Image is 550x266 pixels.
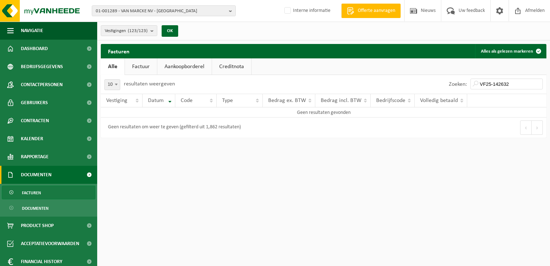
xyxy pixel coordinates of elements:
a: Aankoopborderel [157,58,212,75]
span: Bedrijfscode [376,98,405,103]
span: Type [222,98,233,103]
span: 10 [105,80,120,90]
button: Next [532,120,543,135]
label: Interne informatie [283,5,330,16]
span: Documenten [21,166,51,184]
span: Bedrijfsgegevens [21,58,63,76]
span: Facturen [22,186,41,200]
span: Vestiging [106,98,127,103]
span: Vestigingen [105,26,148,36]
button: OK [162,25,178,37]
count: (123/123) [128,28,148,33]
h2: Facturen [101,44,137,58]
a: Documenten [2,201,95,215]
a: Factuur [125,58,157,75]
button: Vestigingen(123/123) [101,25,157,36]
span: Offerte aanvragen [356,7,397,14]
div: Geen resultaten om weer te geven (gefilterd uit 1,862 resultaten) [104,121,241,134]
td: Geen resultaten gevonden [101,107,546,118]
span: Code [181,98,193,103]
button: Previous [520,120,532,135]
span: Datum [148,98,164,103]
span: Volledig betaald [420,98,458,103]
span: Bedrag incl. BTW [321,98,361,103]
span: Acceptatievoorwaarden [21,235,79,253]
span: Kalender [21,130,43,148]
span: Rapportage [21,148,49,166]
label: Zoeken: [449,81,467,87]
button: 01-001289 - VAN MARCKE NV - [GEOGRAPHIC_DATA] [92,5,236,16]
span: Navigatie [21,22,43,40]
a: Alle [101,58,125,75]
span: Documenten [22,201,49,215]
a: Offerte aanvragen [341,4,401,18]
span: Bedrag ex. BTW [268,98,306,103]
span: 01-001289 - VAN MARCKE NV - [GEOGRAPHIC_DATA] [96,6,226,17]
label: resultaten weergeven [124,81,175,87]
span: Product Shop [21,217,54,235]
a: Creditnota [212,58,251,75]
span: Gebruikers [21,94,48,112]
span: Contactpersonen [21,76,63,94]
span: Contracten [21,112,49,130]
span: 10 [104,79,120,90]
button: Alles als gelezen markeren [475,44,546,58]
a: Facturen [2,186,95,199]
span: Dashboard [21,40,48,58]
